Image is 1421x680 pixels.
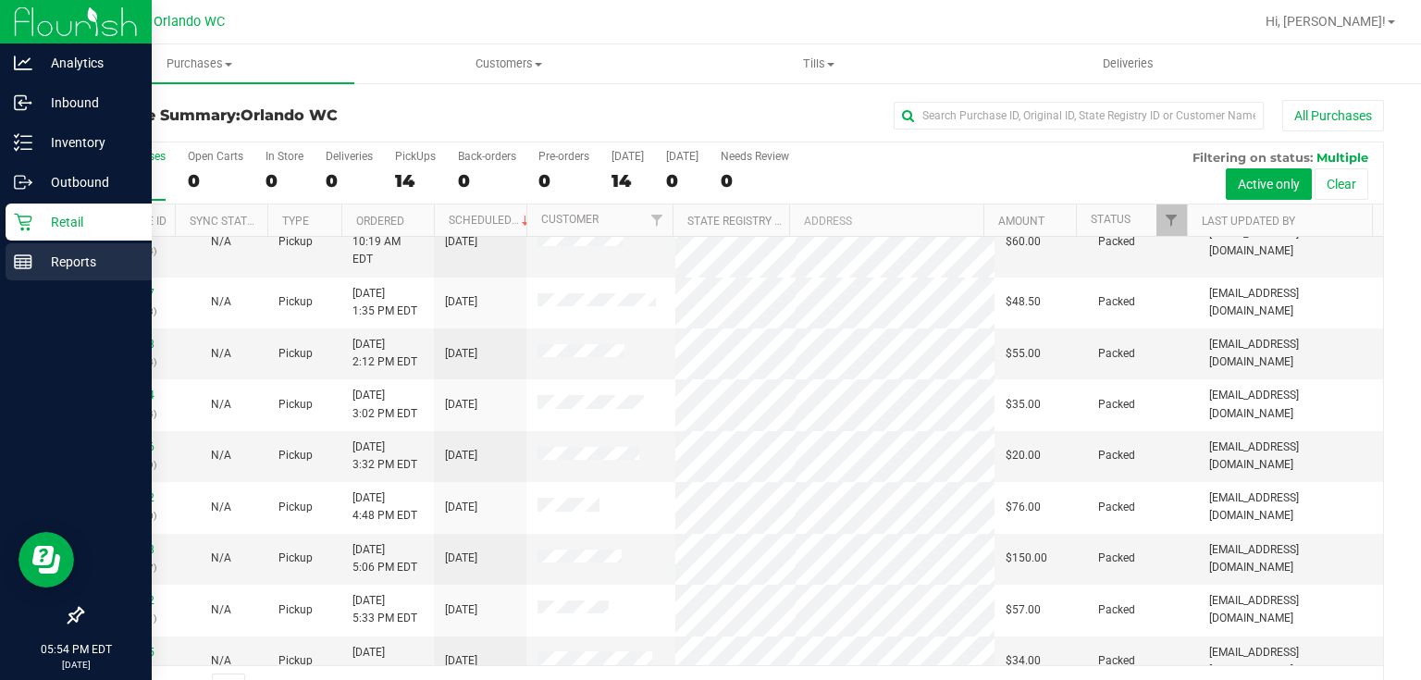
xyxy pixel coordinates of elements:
button: N/A [211,233,231,251]
a: Customers [354,44,664,83]
span: $35.00 [1006,396,1041,414]
span: [DATE] 5:45 PM EDT [352,644,417,679]
span: Tills [665,56,973,72]
button: N/A [211,447,231,464]
a: State Registry ID [687,215,785,228]
span: [DATE] [445,652,477,670]
div: 0 [458,170,516,192]
inline-svg: Analytics [14,54,32,72]
span: Not Applicable [211,501,231,513]
div: [DATE] [612,150,644,163]
a: Customer [541,213,599,226]
span: [EMAIL_ADDRESS][DOMAIN_NAME] [1209,644,1372,679]
p: Reports [32,251,143,273]
a: Amount [998,215,1044,228]
button: N/A [211,396,231,414]
div: 0 [666,170,698,192]
button: N/A [211,499,231,516]
span: Packed [1098,293,1135,311]
a: Sync Status [190,215,261,228]
div: PickUps [395,150,436,163]
span: Pickup [278,447,313,464]
button: N/A [211,652,231,670]
a: Scheduled [449,214,533,227]
span: [DATE] 1:35 PM EDT [352,285,417,320]
inline-svg: Inventory [14,133,32,152]
span: $57.00 [1006,601,1041,619]
p: Inventory [32,131,143,154]
div: Back-orders [458,150,516,163]
span: [DATE] [445,601,477,619]
th: Address [789,204,983,237]
button: Active only [1226,168,1312,200]
span: [DATE] 4:48 PM EDT [352,489,417,525]
span: Packed [1098,652,1135,670]
span: Hi, [PERSON_NAME]! [1266,14,1386,29]
button: N/A [211,345,231,363]
button: Clear [1315,168,1368,200]
span: [EMAIL_ADDRESS][DOMAIN_NAME] [1209,541,1372,576]
div: Needs Review [721,150,789,163]
span: $48.50 [1006,293,1041,311]
span: $20.00 [1006,447,1041,464]
span: Multiple [1316,150,1368,165]
a: Last Updated By [1202,215,1295,228]
span: Pickup [278,550,313,567]
span: Not Applicable [211,398,231,411]
span: Packed [1098,499,1135,516]
span: [EMAIL_ADDRESS][DOMAIN_NAME] [1209,439,1372,474]
span: Pickup [278,601,313,619]
input: Search Purchase ID, Original ID, State Registry ID or Customer Name... [894,102,1264,130]
div: 0 [721,170,789,192]
span: $150.00 [1006,550,1047,567]
span: [DATE] [445,499,477,516]
button: All Purchases [1282,100,1384,131]
div: Open Carts [188,150,243,163]
span: [DATE] 3:02 PM EDT [352,387,417,422]
button: N/A [211,550,231,567]
span: Not Applicable [211,654,231,667]
span: Deliveries [1078,56,1179,72]
span: [DATE] [445,345,477,363]
span: Pickup [278,499,313,516]
div: 0 [326,170,373,192]
span: $60.00 [1006,233,1041,251]
span: Pickup [278,652,313,670]
h3: Purchase Summary: [81,107,515,124]
div: 0 [538,170,589,192]
span: Pickup [278,396,313,414]
span: Not Applicable [211,603,231,616]
span: Not Applicable [211,347,231,360]
inline-svg: Retail [14,213,32,231]
inline-svg: Outbound [14,173,32,192]
span: Packed [1098,601,1135,619]
span: [DATE] [445,396,477,414]
span: Orlando WC [154,14,225,30]
button: N/A [211,601,231,619]
inline-svg: Inbound [14,93,32,112]
button: N/A [211,293,231,311]
span: Pickup [278,345,313,363]
div: 0 [266,170,303,192]
span: Filtering on status: [1192,150,1313,165]
span: Packed [1098,550,1135,567]
p: Inbound [32,92,143,114]
p: Retail [32,211,143,233]
div: [DATE] [666,150,698,163]
span: Not Applicable [211,449,231,462]
span: Not Applicable [211,551,231,564]
a: Tills [664,44,974,83]
span: [DATE] 2:12 PM EDT [352,336,417,371]
a: Deliveries [973,44,1283,83]
div: 14 [395,170,436,192]
div: In Store [266,150,303,163]
div: 0 [188,170,243,192]
span: [EMAIL_ADDRESS][DOMAIN_NAME] [1209,336,1372,371]
span: [EMAIL_ADDRESS][DOMAIN_NAME] [1209,285,1372,320]
p: Analytics [32,52,143,74]
span: $55.00 [1006,345,1041,363]
span: [DATE] [445,550,477,567]
span: Orlando WC [241,106,338,124]
p: Outbound [32,171,143,193]
span: [DATE] 3:32 PM EDT [352,439,417,474]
